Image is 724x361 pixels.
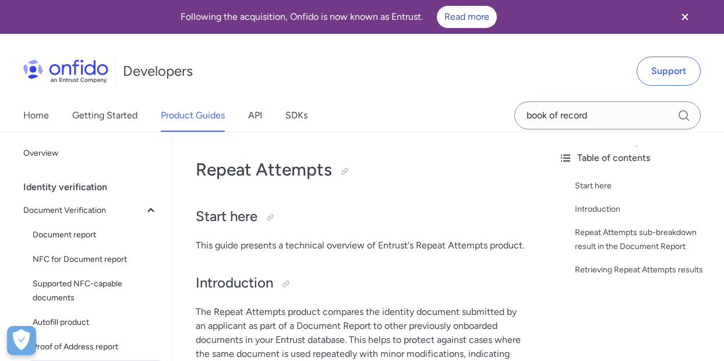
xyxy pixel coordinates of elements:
[33,340,158,354] span: Proof of Address report
[28,248,163,271] a: NFC for Document report
[663,2,707,31] button: Close banner
[28,272,163,310] a: Supported NFC-capable documents
[437,6,497,28] a: Read more
[678,10,692,24] svg: Close banner
[33,228,158,242] span: Document report
[285,99,308,132] a: SDKs
[23,204,144,218] span: Document Verification
[33,316,158,330] span: Autofill product
[248,99,262,132] a: API
[23,146,158,160] span: Overview
[196,207,526,227] h2: Start here
[23,99,49,132] a: Home
[19,142,163,165] a: Overview
[575,179,715,193] a: Start here
[514,101,701,129] input: Onfido search input field
[123,62,193,80] h1: Developers
[196,158,526,181] h1: Repeat Attempts
[637,57,701,86] a: Support
[72,99,137,132] a: Getting Started
[28,311,163,334] a: Autofill product
[19,199,163,222] button: Document Verification
[33,253,158,267] span: NFC for Document report
[7,326,36,355] button: Open Preferences
[23,59,108,83] img: Onfido Logo
[7,326,36,355] div: Cookie Preferences
[196,274,526,293] h2: Introduction
[575,263,715,277] a: Retrieving Repeat Attempts results
[559,151,715,165] div: Table of contents
[161,99,225,132] a: Product Guides
[196,239,526,253] p: This guide presents a technical overview of Entrust's Repeat Attempts product.
[28,335,163,359] a: Proof of Address report
[33,277,158,305] span: Supported NFC-capable documents
[575,202,715,216] a: Introduction
[28,223,163,247] a: Document report
[14,6,663,28] div: Following the acquisition, Onfido is now known as Entrust.
[575,226,715,254] a: Repeat Attempts sub-breakdown result in the Document Report
[23,176,167,199] div: Identity verification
